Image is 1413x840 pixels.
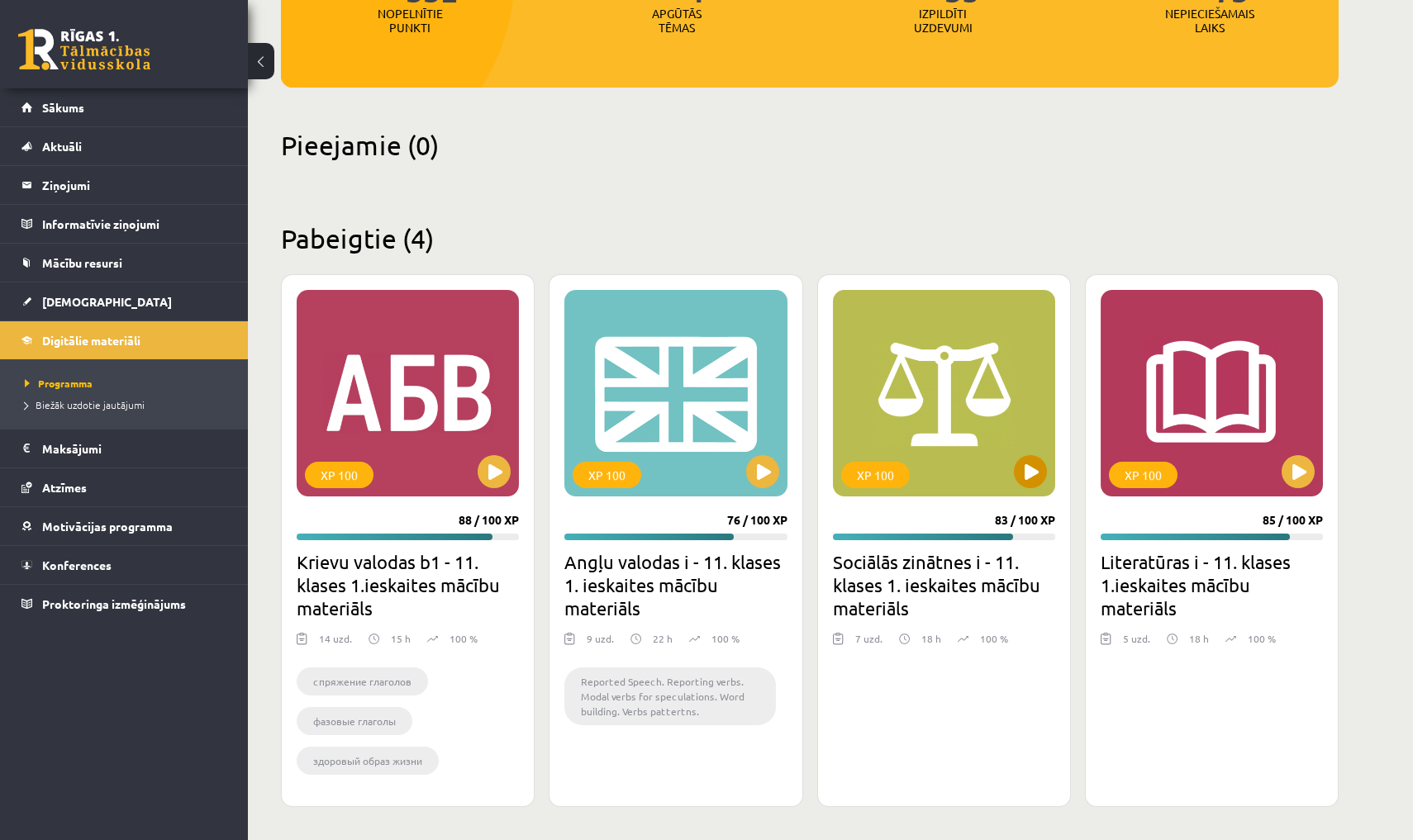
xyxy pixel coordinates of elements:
legend: Maksājumi [42,429,227,467]
div: XP 100 [1109,462,1177,488]
span: Sākums [42,100,84,115]
span: Konferences [42,558,112,572]
p: 18 h [921,631,941,646]
span: Digitālie materiāli [42,333,140,348]
li: Reported Speech. Reporting verbs. Modal verbs for speculations. Word building. Verbs pattertns. [564,667,775,725]
div: XP 100 [573,462,641,488]
h2: Krievu valodas b1 - 11. klases 1.ieskaites mācību materiāls [297,550,519,619]
li: фазовые глаголы [297,707,412,735]
p: 100 % [1248,631,1276,646]
a: Aktuāli [21,127,227,165]
legend: Informatīvie ziņojumi [42,205,227,243]
a: Sākums [21,88,227,126]
a: [DEMOGRAPHIC_DATA] [21,282,227,320]
a: Mācību resursi [21,244,227,282]
h2: Angļu valodas i - 11. klases 1. ieskaites mācību materiāls [564,550,787,619]
span: Programma [25,377,93,390]
p: Nepieciešamais laiks [1165,7,1254,35]
span: Atzīmes [42,480,87,495]
div: 14 uzd. [319,631,352,656]
span: Mācību resursi [42,255,122,270]
a: Informatīvie ziņojumi [21,205,227,243]
div: XP 100 [305,462,373,488]
div: 9 uzd. [587,631,614,656]
h2: Pieejamie (0) [281,129,1339,161]
span: Proktoringa izmēģinājums [42,596,186,611]
a: Motivācijas programma [21,507,227,545]
p: Nopelnītie punkti [378,7,443,35]
a: Proktoringa izmēģinājums [21,585,227,623]
a: Ziņojumi [21,166,227,204]
p: Izpildīti uzdevumi [911,7,975,35]
a: Atzīmes [21,468,227,506]
div: XP 100 [841,462,910,488]
p: 100 % [980,631,1008,646]
p: 22 h [653,631,673,646]
h2: Sociālās zinātnes i - 11. klases 1. ieskaites mācību materiāls [833,550,1055,619]
a: Programma [25,376,231,391]
span: Motivācijas programma [42,519,173,534]
div: 5 uzd. [1123,631,1150,656]
p: 18 h [1189,631,1209,646]
span: Biežāk uzdotie jautājumi [25,398,145,411]
h2: Pabeigtie (4) [281,222,1339,254]
p: 100 % [711,631,740,646]
a: Rīgas 1. Tālmācības vidusskola [18,29,150,70]
div: 7 uzd. [855,631,883,656]
span: [DEMOGRAPHIC_DATA] [42,294,172,309]
a: Biežāk uzdotie jautājumi [25,397,231,412]
li: cпряжение глаголов [297,667,428,695]
a: Maksājumi [21,429,227,467]
p: Apgūtās tēmas [645,7,709,35]
p: 15 h [391,631,411,646]
a: Digitālie materiāli [21,321,227,359]
li: здоровый образ жизни [297,747,439,775]
p: 100 % [450,631,478,646]
span: Aktuāli [42,139,82,154]
h2: Literatūras i - 11. klases 1.ieskaites mācību materiāls [1101,550,1323,619]
legend: Ziņojumi [42,166,227,204]
a: Konferences [21,546,227,584]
